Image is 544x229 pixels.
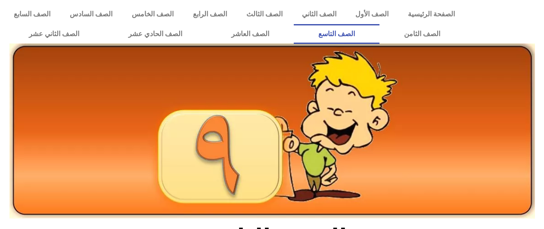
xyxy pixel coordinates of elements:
a: الصف السابع [4,4,60,24]
a: الصف الثاني عشر [4,24,104,44]
a: الصف السادس [60,4,122,24]
a: الصف الثاني [292,4,346,24]
a: الصف الثالث [236,4,292,24]
a: الصف العاشر [207,24,294,44]
a: الصف الخامس [122,4,183,24]
a: الصف الحادي عشر [104,24,207,44]
a: الصف الرابع [183,4,237,24]
a: الصف التاسع [294,24,379,44]
a: الصف الثامن [379,24,465,44]
a: الصف الأول [346,4,398,24]
a: الصفحة الرئيسية [398,4,465,24]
